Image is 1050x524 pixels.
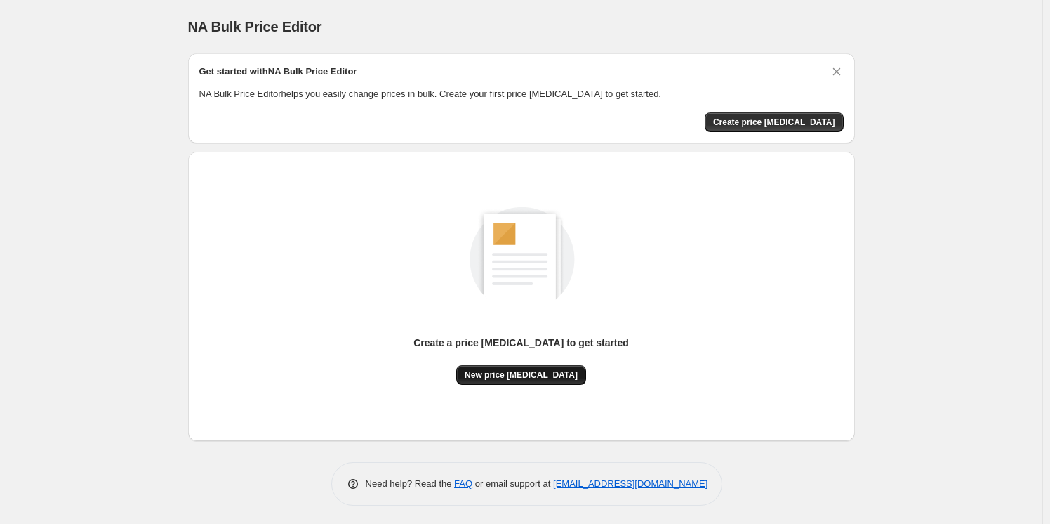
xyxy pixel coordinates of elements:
[413,336,629,350] p: Create a price [MEDICAL_DATA] to get started
[465,369,578,381] span: New price [MEDICAL_DATA]
[713,117,835,128] span: Create price [MEDICAL_DATA]
[199,65,357,79] h2: Get started with NA Bulk Price Editor
[188,19,322,34] span: NA Bulk Price Editor
[456,365,586,385] button: New price [MEDICAL_DATA]
[199,87,844,101] p: NA Bulk Price Editor helps you easily change prices in bulk. Create your first price [MEDICAL_DAT...
[472,478,553,489] span: or email support at
[830,65,844,79] button: Dismiss card
[366,478,455,489] span: Need help? Read the
[553,478,707,489] a: [EMAIL_ADDRESS][DOMAIN_NAME]
[454,478,472,489] a: FAQ
[705,112,844,132] button: Create price change job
